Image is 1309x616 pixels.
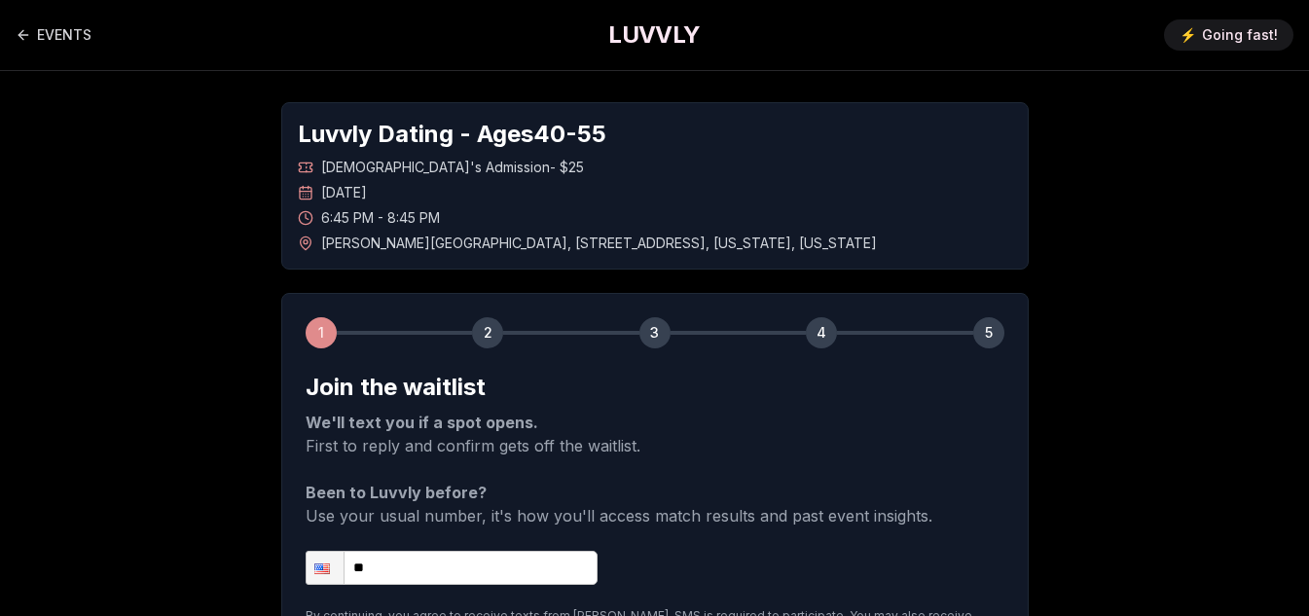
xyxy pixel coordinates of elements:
span: [PERSON_NAME][GEOGRAPHIC_DATA] , [STREET_ADDRESS] , [US_STATE] , [US_STATE] [321,234,877,253]
div: 2 [472,317,503,348]
a: LUVVLY [608,19,700,51]
h1: Luvvly Dating - Ages 40 - 55 [298,119,1012,150]
h2: Join the waitlist [306,372,1004,403]
p: Use your usual number, it's how you'll access match results and past event insights. [306,481,1004,527]
div: 5 [973,317,1004,348]
span: Going fast! [1202,25,1278,45]
strong: We'll text you if a spot opens. [306,413,538,432]
a: Back to events [16,16,91,54]
span: [DEMOGRAPHIC_DATA]'s Admission - $25 [321,158,584,177]
span: 6:45 PM - 8:45 PM [321,208,440,228]
span: [DATE] [321,183,367,202]
span: ⚡️ [1180,25,1196,45]
p: First to reply and confirm gets off the waitlist. [306,411,1004,457]
div: 3 [639,317,671,348]
div: 4 [806,317,837,348]
div: 1 [306,317,337,348]
strong: Been to Luvvly before? [306,483,487,502]
div: United States: + 1 [307,552,344,584]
